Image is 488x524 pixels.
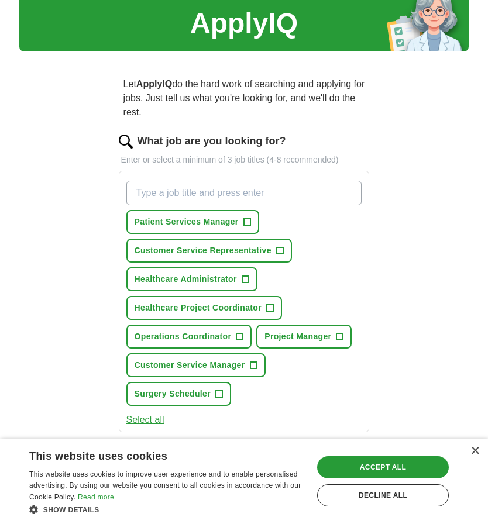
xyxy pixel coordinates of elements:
p: Enter or select a minimum of 3 job titles (4-8 recommended) [119,154,370,166]
span: Surgery Scheduler [135,388,211,400]
span: Customer Service Representative [135,244,272,257]
span: Patient Services Manager [135,216,239,228]
button: Healthcare Project Coordinator [126,296,282,320]
div: Accept all [317,456,449,478]
p: Let do the hard work of searching and applying for jobs. Just tell us what you're looking for, an... [119,73,370,124]
div: This website uses cookies [29,446,276,463]
span: Show details [43,506,99,514]
img: search.png [119,135,133,149]
button: Operations Coordinator [126,325,252,349]
span: Healthcare Project Coordinator [135,302,262,314]
div: Decline all [317,484,449,506]
button: Select all [126,413,164,427]
button: Patient Services Manager [126,210,259,234]
span: Customer Service Manager [135,359,245,371]
a: Read more, opens a new window [78,493,114,501]
span: Operations Coordinator [135,330,232,343]
h1: ApplyIQ [190,2,298,44]
span: Healthcare Administrator [135,273,237,285]
div: Show details [29,504,305,515]
label: What job are you looking for? [138,133,286,149]
button: Surgery Scheduler [126,382,231,406]
button: Customer Service Representative [126,239,292,263]
div: Close [470,447,479,456]
span: This website uses cookies to improve user experience and to enable personalised advertising. By u... [29,470,301,502]
span: Project Manager [264,330,331,343]
button: Project Manager [256,325,352,349]
input: Type a job title and press enter [126,181,362,205]
button: Healthcare Administrator [126,267,257,291]
button: Customer Service Manager [126,353,266,377]
strong: ApplyIQ [136,79,172,89]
